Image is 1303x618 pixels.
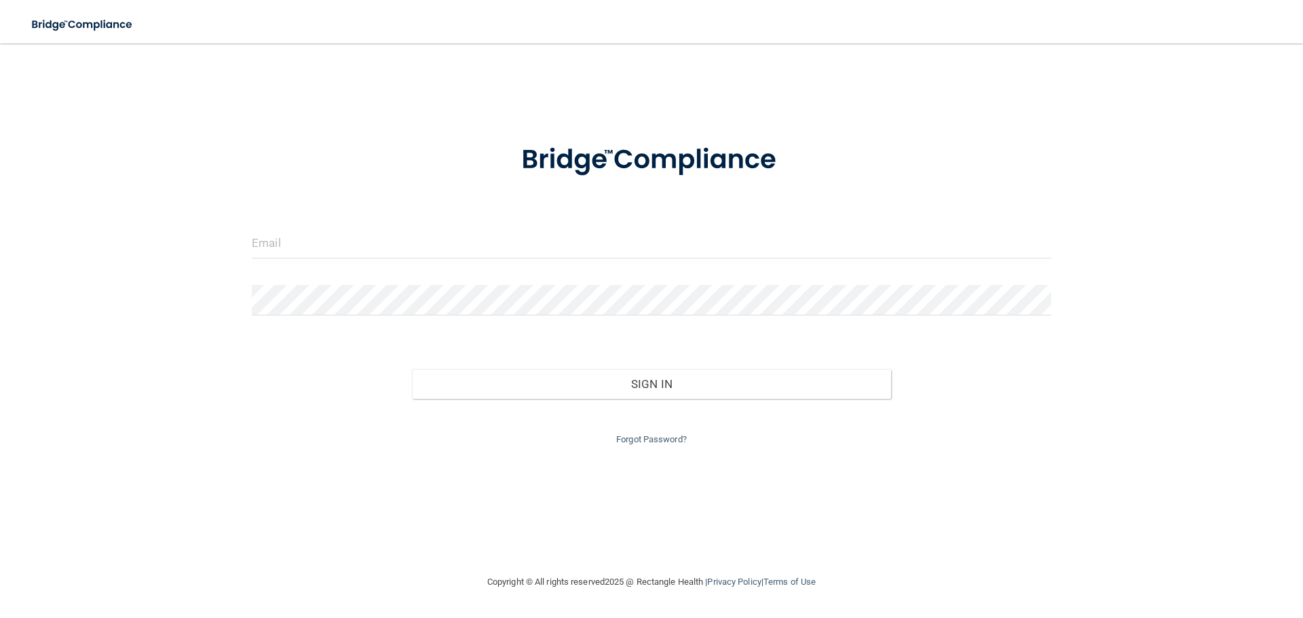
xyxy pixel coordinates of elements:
[404,560,899,604] div: Copyright © All rights reserved 2025 @ Rectangle Health | |
[412,369,892,399] button: Sign In
[493,125,810,195] img: bridge_compliance_login_screen.278c3ca4.svg
[763,577,816,587] a: Terms of Use
[252,228,1051,258] input: Email
[616,434,687,444] a: Forgot Password?
[20,11,145,39] img: bridge_compliance_login_screen.278c3ca4.svg
[707,577,761,587] a: Privacy Policy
